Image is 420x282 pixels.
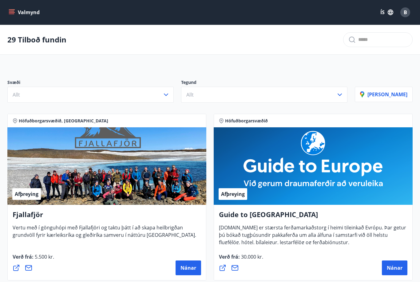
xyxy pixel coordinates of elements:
span: Nánar [180,264,196,271]
span: Verð frá : [219,253,263,265]
span: Nánar [387,264,402,271]
span: Vertu með í gönguhópi með Fjallafjöri og taktu þátt í að skapa heilbrigðan grundvöll fyrir kærlei... [13,224,196,243]
span: Höfuðborgarsvæðið [225,118,268,124]
span: 5.500 kr. [34,253,54,260]
h4: Guide to [GEOGRAPHIC_DATA] [219,210,407,224]
span: [DOMAIN_NAME] er stærsta ferðamarkaðstorg í heimi tileinkað Evrópu. Þar getur þú bókað tugþúsundi... [219,224,406,251]
button: B [398,5,413,20]
button: Nánar [176,260,201,275]
button: ÍS [377,7,397,18]
button: Allt [7,87,174,103]
span: Höfuðborgarsvæðið, [GEOGRAPHIC_DATA] [19,118,108,124]
span: B [404,9,407,16]
p: Svæði [7,79,174,87]
h4: Fjallafjör [13,210,201,224]
p: [PERSON_NAME] [360,91,407,98]
span: Afþreying [221,191,245,197]
button: Nánar [382,260,407,275]
p: Tegund [181,79,347,87]
button: menu [7,7,42,18]
p: 29 Tilboð fundin [7,34,66,45]
span: 30.000 kr. [240,253,263,260]
button: Allt [181,87,347,103]
button: [PERSON_NAME] [355,87,413,102]
span: Allt [186,91,194,98]
span: Allt [13,91,20,98]
span: Afþreying [15,191,38,197]
span: Verð frá : [13,253,54,265]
